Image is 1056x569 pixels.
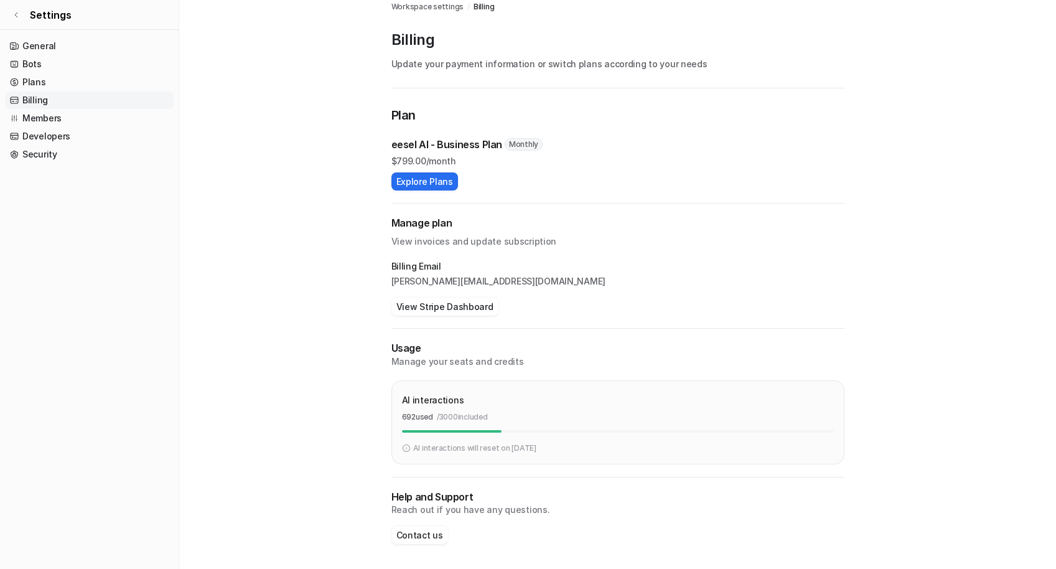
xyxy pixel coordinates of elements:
[5,110,174,127] a: Members
[391,260,844,273] p: Billing Email
[391,172,458,190] button: Explore Plans
[391,57,844,70] p: Update your payment information or switch plans according to your needs
[437,411,488,423] p: / 3000 included
[391,298,498,316] button: View Stripe Dashboard
[391,490,844,504] p: Help and Support
[391,106,844,127] p: Plan
[5,128,174,145] a: Developers
[402,393,464,407] p: AI interactions
[30,7,72,22] span: Settings
[5,92,174,109] a: Billing
[391,1,464,12] a: Workspace settings
[391,30,844,50] p: Billing
[391,504,844,516] p: Reach out if you have any questions.
[5,37,174,55] a: General
[391,230,844,248] p: View invoices and update subscription
[391,216,844,230] h2: Manage plan
[5,146,174,163] a: Security
[391,275,844,288] p: [PERSON_NAME][EMAIL_ADDRESS][DOMAIN_NAME]
[391,355,844,368] p: Manage your seats and credits
[467,1,470,12] span: /
[402,411,433,423] p: 692 used
[391,341,844,355] p: Usage
[505,138,543,151] span: Monthly
[474,1,494,12] a: Billing
[5,55,174,73] a: Bots
[391,526,448,544] button: Contact us
[391,154,844,167] p: $ 799.00/month
[413,443,536,454] p: AI interactions will reset on [DATE]
[391,137,502,152] p: eesel AI - Business Plan
[5,73,174,91] a: Plans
